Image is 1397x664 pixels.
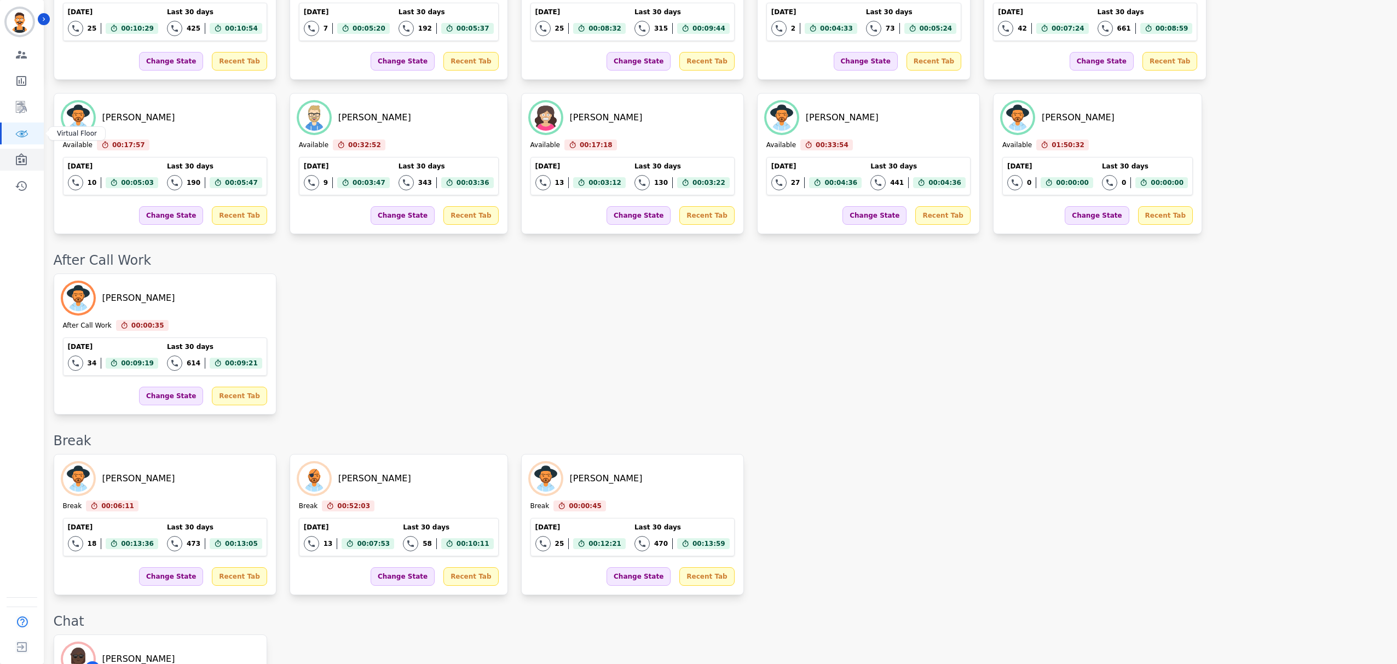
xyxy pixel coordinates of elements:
div: [DATE] [68,523,158,532]
div: 425 [187,24,200,33]
div: 27 [791,178,800,187]
div: 2 [791,24,795,33]
div: Last 30 days [634,8,730,16]
span: 00:05:24 [920,23,952,34]
div: Last 30 days [403,523,493,532]
div: 0 [1027,178,1031,187]
span: 00:05:20 [353,23,385,34]
span: 00:07:53 [357,538,390,549]
img: Avatar [63,463,94,494]
div: After Call Work [54,252,1386,269]
div: Change State [371,567,435,586]
div: [DATE] [68,8,158,16]
div: 192 [418,24,432,33]
div: Break [54,432,1386,450]
span: 00:17:18 [580,139,613,150]
span: 00:17:57 [112,139,145,150]
div: Recent Tab [443,206,498,225]
div: Last 30 days [1102,162,1188,171]
div: [DATE] [535,523,626,532]
div: Available [766,141,796,150]
div: Break [530,502,550,511]
span: 00:00:45 [569,500,602,511]
img: Avatar [530,102,561,133]
span: 00:04:36 [824,177,857,188]
div: 18 [88,539,97,548]
div: Recent Tab [679,52,734,71]
div: Recent Tab [1142,52,1197,71]
div: Change State [139,206,203,225]
span: 00:05:47 [225,177,258,188]
div: Recent Tab [1138,206,1193,225]
span: 00:00:35 [131,320,164,331]
div: [PERSON_NAME] [338,111,411,124]
span: 00:09:44 [692,23,725,34]
span: 00:09:19 [121,358,154,369]
span: 00:03:22 [692,177,725,188]
div: Available [63,141,93,150]
span: 00:03:12 [588,177,621,188]
span: 00:10:29 [121,23,154,34]
div: [DATE] [304,523,394,532]
div: 343 [418,178,432,187]
img: Avatar [63,283,94,313]
div: Change State [139,52,203,71]
div: Change State [607,52,671,71]
span: 00:03:47 [353,177,385,188]
span: 00:13:59 [692,538,725,549]
div: Break [299,502,318,511]
div: [DATE] [304,162,390,171]
div: Recent Tab [679,567,734,586]
div: After Call Work [63,321,112,331]
div: 25 [555,24,564,33]
span: 00:52:03 [337,500,370,511]
div: Change State [371,52,435,71]
div: 73 [886,24,895,33]
div: [DATE] [535,8,626,16]
div: [PERSON_NAME] [1042,111,1115,124]
div: Last 30 days [1098,8,1193,16]
div: 10 [88,178,97,187]
div: Last 30 days [167,523,262,532]
span: 01:50:32 [1052,139,1084,150]
span: 00:03:36 [457,177,489,188]
img: Avatar [63,102,94,133]
div: 0 [1122,178,1126,187]
img: Avatar [530,463,561,494]
div: Last 30 days [866,8,956,16]
img: Avatar [1002,102,1033,133]
span: 00:07:24 [1052,23,1084,34]
div: Chat [54,613,1386,630]
span: 00:04:33 [820,23,853,34]
div: Last 30 days [870,162,966,171]
div: 441 [890,178,904,187]
span: 00:06:11 [101,500,134,511]
img: Avatar [766,102,797,133]
span: 00:04:36 [928,177,961,188]
div: 7 [324,24,328,33]
div: 58 [423,539,432,548]
div: Recent Tab [443,52,498,71]
div: [DATE] [771,8,857,16]
div: Recent Tab [443,567,498,586]
div: 130 [654,178,668,187]
div: Change State [139,387,203,405]
div: Last 30 days [167,162,262,171]
div: Change State [139,567,203,586]
div: [DATE] [998,8,1088,16]
div: Break [63,502,82,511]
span: 00:00:00 [1151,177,1184,188]
div: 470 [654,539,668,548]
div: [DATE] [535,162,626,171]
div: Recent Tab [212,206,267,225]
span: 00:10:11 [457,538,489,549]
span: 00:08:32 [588,23,621,34]
div: Change State [834,52,898,71]
div: [PERSON_NAME] [102,292,175,305]
div: Change State [607,567,671,586]
div: 661 [1117,24,1131,33]
div: 190 [187,178,200,187]
div: 13 [324,539,333,548]
div: 25 [555,539,564,548]
div: 473 [187,539,200,548]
